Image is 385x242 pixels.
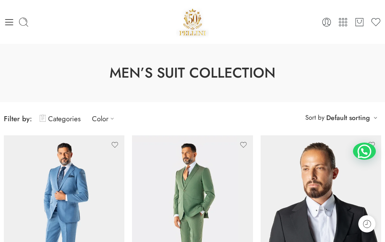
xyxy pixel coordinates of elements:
h1: Men’s Suit Collection [19,63,366,83]
img: Pellini [176,6,209,38]
a: Categories [40,110,81,128]
a: Cart [354,17,365,28]
a: Wishlist [371,17,381,28]
a: Login / Register [321,17,332,28]
a: Default sorting [326,112,370,123]
a: Color [92,110,118,128]
span: Sort by [305,111,324,124]
span: Filter by: [4,114,32,124]
a: Pellini - [176,6,209,38]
